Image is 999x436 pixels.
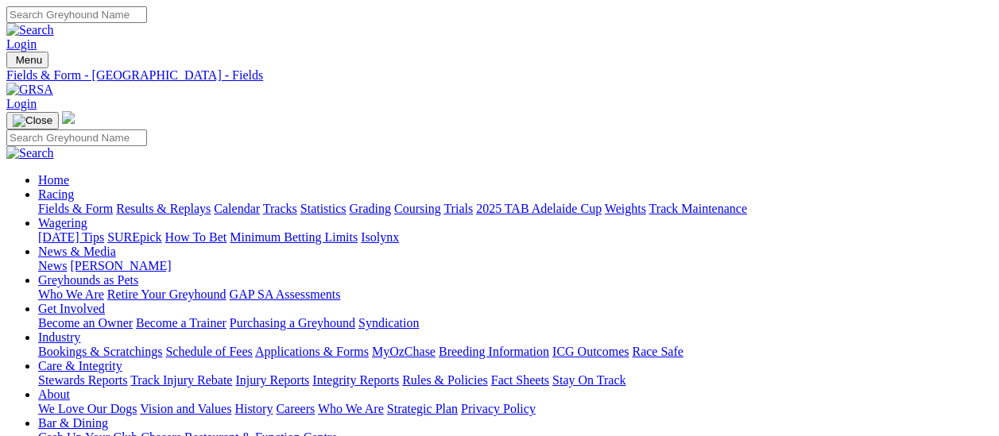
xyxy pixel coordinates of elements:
button: Toggle navigation [6,112,59,129]
a: Stay On Track [552,373,625,387]
a: Trials [443,202,473,215]
a: Care & Integrity [38,359,122,372]
div: News & Media [38,259,993,273]
button: Toggle navigation [6,52,48,68]
a: GAP SA Assessments [230,287,341,301]
a: How To Bet [165,230,227,244]
a: History [234,402,273,415]
div: Wagering [38,230,993,245]
a: Greyhounds as Pets [38,273,138,287]
a: Stewards Reports [38,373,127,387]
a: Applications & Forms [255,345,369,358]
div: Industry [38,345,993,359]
a: Bookings & Scratchings [38,345,162,358]
a: Statistics [300,202,347,215]
a: Login [6,37,37,51]
div: Greyhounds as Pets [38,287,993,302]
a: News [38,259,67,272]
a: [PERSON_NAME] [70,259,171,272]
div: About [38,402,993,416]
input: Search [6,129,147,146]
a: We Love Our Dogs [38,402,137,415]
a: Track Maintenance [649,202,747,215]
a: MyOzChase [372,345,436,358]
img: Close [13,114,52,127]
a: [DATE] Tips [38,230,104,244]
div: Racing [38,202,993,216]
a: Bar & Dining [38,416,108,430]
a: Integrity Reports [312,373,399,387]
a: Race Safe [632,345,683,358]
a: Retire Your Greyhound [107,287,227,301]
a: Fields & Form - [GEOGRAPHIC_DATA] - Fields [6,68,993,83]
a: Login [6,97,37,110]
span: Menu [16,54,42,66]
a: Become a Trainer [136,316,227,330]
a: Who We Are [318,402,384,415]
div: Care & Integrity [38,373,993,388]
a: Coursing [394,202,441,215]
a: Purchasing a Greyhound [230,316,355,330]
a: Minimum Betting Limits [230,230,358,244]
a: Weights [605,202,646,215]
a: Get Involved [38,302,105,315]
img: Search [6,146,54,160]
a: News & Media [38,245,116,258]
a: SUREpick [107,230,161,244]
a: Schedule of Fees [165,345,252,358]
a: Injury Reports [235,373,309,387]
a: Fact Sheets [491,373,549,387]
a: Rules & Policies [402,373,488,387]
a: Racing [38,187,74,201]
a: Industry [38,330,80,344]
a: Privacy Policy [461,402,536,415]
a: Become an Owner [38,316,133,330]
a: Syndication [358,316,419,330]
img: Search [6,23,54,37]
a: Breeding Information [439,345,549,358]
a: 2025 TAB Adelaide Cup [476,202,602,215]
a: Who We Are [38,287,104,301]
img: logo-grsa-white.png [62,111,75,124]
a: Grading [350,202,391,215]
a: Fields & Form [38,202,113,215]
a: Results & Replays [116,202,211,215]
a: Calendar [214,202,260,215]
a: Track Injury Rebate [130,373,232,387]
a: Tracks [263,202,297,215]
a: Wagering [38,216,87,230]
a: About [38,388,70,401]
a: Home [38,173,69,187]
img: GRSA [6,83,53,97]
a: Isolynx [361,230,399,244]
a: Strategic Plan [387,402,458,415]
a: Careers [276,402,315,415]
a: Vision and Values [140,402,231,415]
div: Get Involved [38,316,993,330]
input: Search [6,6,147,23]
a: ICG Outcomes [552,345,629,358]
